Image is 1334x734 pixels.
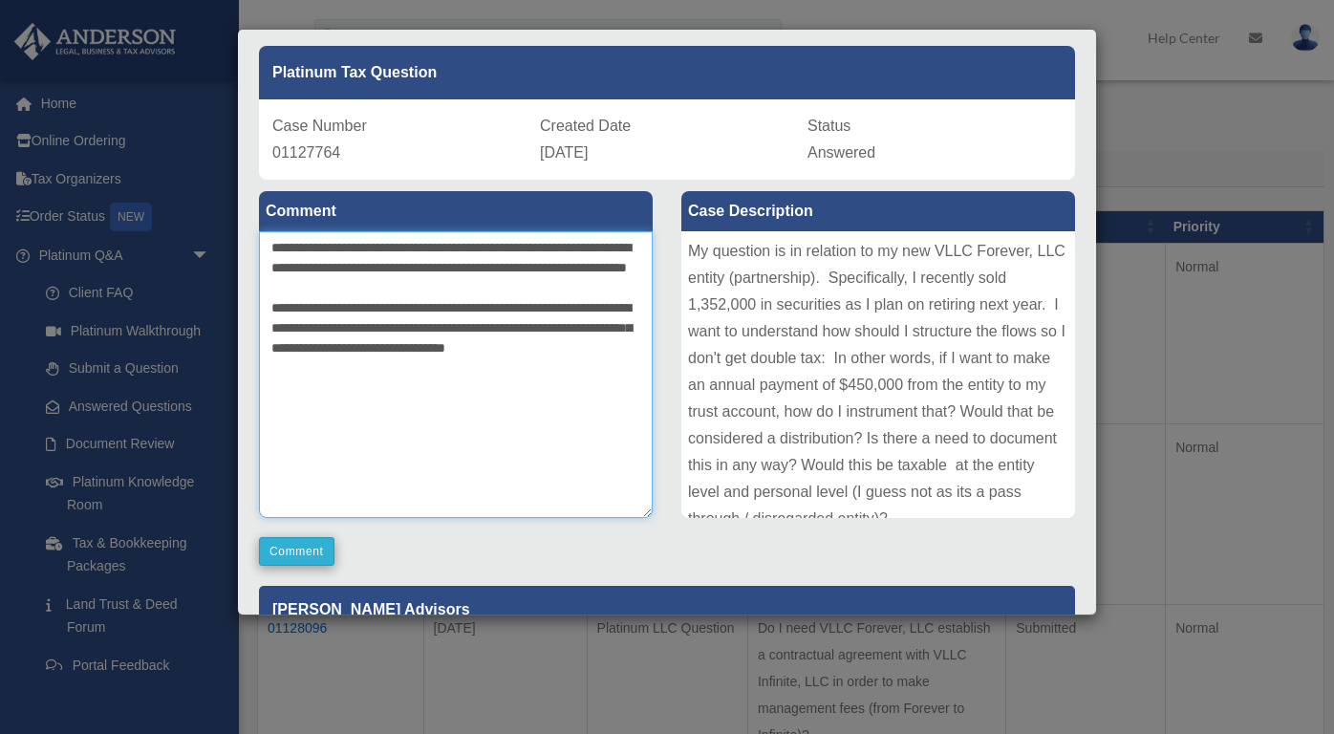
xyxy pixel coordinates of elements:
span: Case Number [272,118,367,134]
span: Status [807,118,850,134]
span: Answered [807,144,875,161]
div: Platinum Tax Question [259,46,1075,99]
label: Case Description [681,191,1075,231]
div: My question is in relation to my new VLLC Forever, LLC entity (partnership). Specifically, I rece... [681,231,1075,518]
span: 01127764 [272,144,340,161]
p: [PERSON_NAME] Advisors [259,586,1075,633]
span: [DATE] [540,144,588,161]
button: Comment [259,537,334,566]
span: Created Date [540,118,631,134]
label: Comment [259,191,653,231]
